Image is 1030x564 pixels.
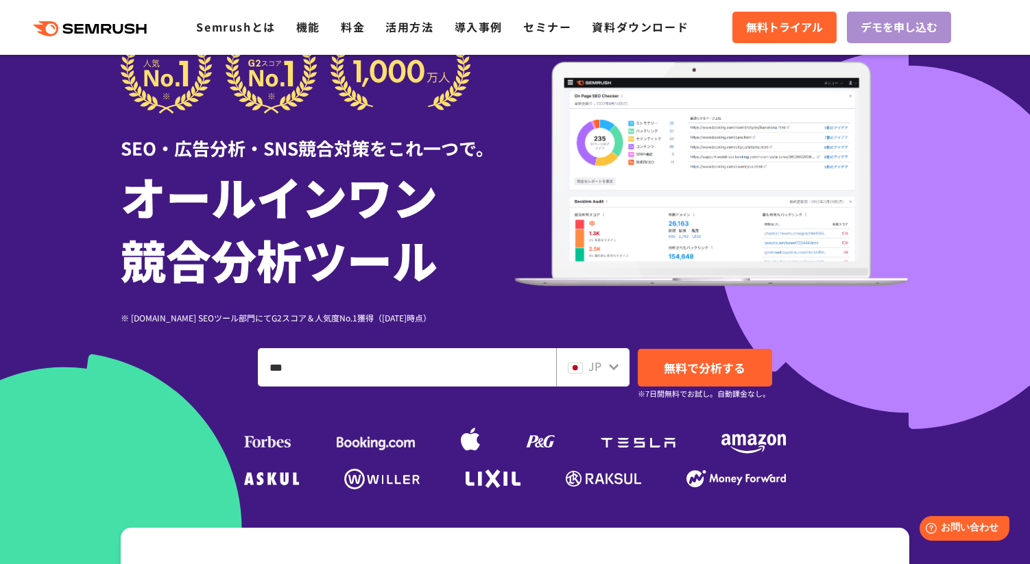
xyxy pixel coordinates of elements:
a: 機能 [296,19,320,35]
h1: オールインワン 競合分析ツール [121,164,515,291]
a: 導入事例 [455,19,503,35]
span: 無料で分析する [664,359,745,376]
a: 無料で分析する [638,349,772,387]
span: 無料トライアル [746,19,823,36]
a: セミナー [523,19,571,35]
a: 活用方法 [385,19,433,35]
div: ※ [DOMAIN_NAME] SEOツール部門にてG2スコア＆人気度No.1獲得（[DATE]時点） [121,311,515,324]
span: JP [588,358,601,374]
a: 無料トライアル [732,12,837,43]
a: 料金 [341,19,365,35]
input: ドメイン、キーワードまたはURLを入力してください [259,349,555,386]
a: Semrushとは [196,19,275,35]
a: 資料ダウンロード [592,19,688,35]
a: デモを申し込む [847,12,951,43]
div: SEO・広告分析・SNS競合対策をこれ一つで。 [121,114,515,161]
iframe: Help widget launcher [908,511,1015,549]
small: ※7日間無料でお試し。自動課金なし。 [638,387,770,400]
span: デモを申し込む [861,19,937,36]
